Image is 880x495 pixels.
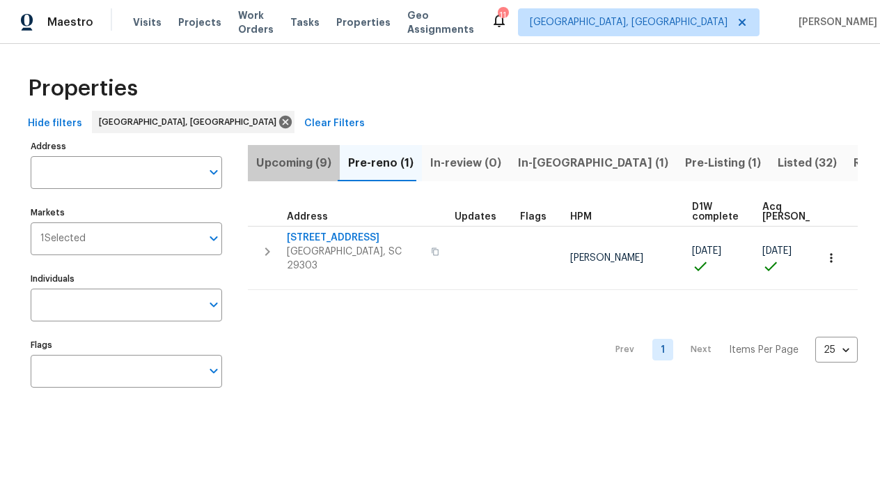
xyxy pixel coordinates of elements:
span: [DATE] [692,246,721,256]
span: Pre-Listing (1) [685,153,761,173]
label: Address [31,142,222,151]
label: Individuals [31,275,222,283]
span: In-[GEOGRAPHIC_DATA] (1) [518,153,668,173]
button: Hide filters [22,111,88,137]
span: Work Orders [238,8,274,36]
span: Tasks [290,17,320,27]
span: Clear Filters [304,115,365,132]
span: Properties [336,15,391,29]
button: Open [204,295,223,314]
button: Clear Filters [299,111,370,137]
label: Flags [31,341,222,349]
span: Visits [133,15,162,29]
div: 11 [498,8,508,22]
span: Properties [28,82,138,96]
span: Updates [455,212,496,222]
span: [PERSON_NAME] [570,253,643,263]
div: [GEOGRAPHIC_DATA], [GEOGRAPHIC_DATA] [92,111,294,133]
span: Projects [178,15,221,29]
span: [GEOGRAPHIC_DATA], [GEOGRAPHIC_DATA] [99,115,282,129]
span: Address [287,212,328,222]
p: Items Per Page [729,343,799,357]
button: Open [204,229,223,248]
span: D1W complete [692,202,739,222]
span: Maestro [47,15,93,29]
span: [DATE] [762,246,792,256]
span: Pre-reno (1) [348,153,414,173]
span: Acq [PERSON_NAME] [762,202,841,222]
button: Open [204,162,223,182]
button: Open [204,361,223,381]
span: 1 Selected [40,233,86,245]
span: [GEOGRAPHIC_DATA], [GEOGRAPHIC_DATA] [530,15,728,29]
span: In-review (0) [430,153,501,173]
span: Flags [520,212,547,222]
label: Markets [31,208,222,217]
span: [PERSON_NAME] [793,15,877,29]
span: Listed (32) [778,153,837,173]
div: 25 [815,332,858,368]
span: Upcoming (9) [256,153,331,173]
a: Goto page 1 [652,339,673,360]
span: Geo Assignments [407,8,474,36]
span: [STREET_ADDRESS] [287,231,423,245]
span: Hide filters [28,115,82,132]
span: HPM [570,212,592,222]
nav: Pagination Navigation [602,298,858,401]
span: [GEOGRAPHIC_DATA], SC 29303 [287,245,423,273]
